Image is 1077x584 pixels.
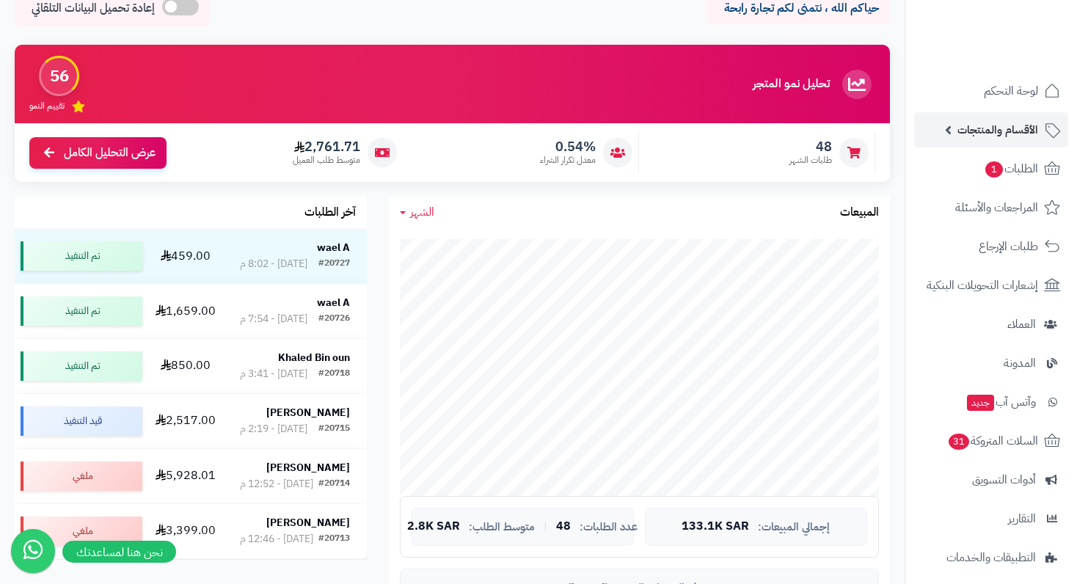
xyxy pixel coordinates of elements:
[914,73,1068,109] a: لوحة التحكم
[317,240,350,255] strong: wael A
[914,384,1068,420] a: وآتس آبجديد
[318,367,350,382] div: #20718
[914,229,1068,264] a: طلبات الإرجاع
[266,460,350,475] strong: [PERSON_NAME]
[914,501,1068,536] a: التقارير
[148,284,223,338] td: 1,659.00
[148,229,223,283] td: 459.00
[556,520,571,533] span: 48
[21,296,142,326] div: تم التنفيذ
[400,204,434,221] a: الشهر
[1007,314,1036,335] span: العملاء
[148,504,223,558] td: 3,399.00
[967,395,994,411] span: جديد
[580,521,638,533] span: عدد الطلبات:
[758,521,830,533] span: إجمالي المبيعات:
[1008,508,1036,529] span: التقارير
[979,236,1038,257] span: طلبات الإرجاع
[410,203,434,221] span: الشهر
[318,312,350,326] div: #20726
[64,145,156,161] span: عرض التحليل الكامل
[240,367,307,382] div: [DATE] - 3:41 م
[240,312,307,326] div: [DATE] - 7:54 م
[148,394,223,448] td: 2,517.00
[914,346,1068,381] a: المدونة
[240,532,313,547] div: [DATE] - 12:46 م
[540,139,596,155] span: 0.54%
[914,151,1068,186] a: الطلبات1
[240,477,313,492] div: [DATE] - 12:52 م
[318,477,350,492] div: #20714
[946,547,1036,568] span: التطبيقات والخدمات
[266,515,350,530] strong: [PERSON_NAME]
[914,190,1068,225] a: المراجعات والأسئلة
[914,423,1068,459] a: السلات المتروكة31
[927,275,1038,296] span: إشعارات التحويلات البنكية
[789,139,832,155] span: 48
[965,392,1036,412] span: وآتس آب
[914,307,1068,342] a: العملاء
[304,206,356,219] h3: آخر الطلبات
[266,405,350,420] strong: [PERSON_NAME]
[317,295,350,310] strong: wael A
[957,120,1038,140] span: الأقسام والمنتجات
[293,139,360,155] span: 2,761.71
[955,197,1038,218] span: المراجعات والأسئلة
[293,154,360,167] span: متوسط طلب العميل
[985,161,1003,178] span: 1
[21,351,142,381] div: تم التنفيذ
[407,520,460,533] span: 2.8K SAR
[148,449,223,503] td: 5,928.01
[240,257,307,271] div: [DATE] - 8:02 م
[469,521,535,533] span: متوسط الطلب:
[984,158,1038,179] span: الطلبات
[914,462,1068,497] a: أدوات التسويق
[318,257,350,271] div: #20727
[21,517,142,546] div: ملغي
[949,434,969,450] span: 31
[540,154,596,167] span: معدل تكرار الشراء
[21,461,142,491] div: ملغي
[753,78,830,91] h3: تحليل نمو المتجر
[972,470,1036,490] span: أدوات التسويق
[318,422,350,437] div: #20715
[789,154,832,167] span: طلبات الشهر
[278,350,350,365] strong: Khaled Bin oun
[1004,353,1036,373] span: المدونة
[21,406,142,436] div: قيد التنفيذ
[240,422,307,437] div: [DATE] - 2:19 م
[318,532,350,547] div: #20713
[29,137,167,169] a: عرض التحليل الكامل
[21,241,142,271] div: تم التنفيذ
[840,206,879,219] h3: المبيعات
[544,521,547,532] span: |
[148,339,223,393] td: 850.00
[29,100,65,112] span: تقييم النمو
[914,268,1068,303] a: إشعارات التحويلات البنكية
[914,540,1068,575] a: التطبيقات والخدمات
[984,81,1038,101] span: لوحة التحكم
[682,520,749,533] span: 133.1K SAR
[947,431,1038,451] span: السلات المتروكة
